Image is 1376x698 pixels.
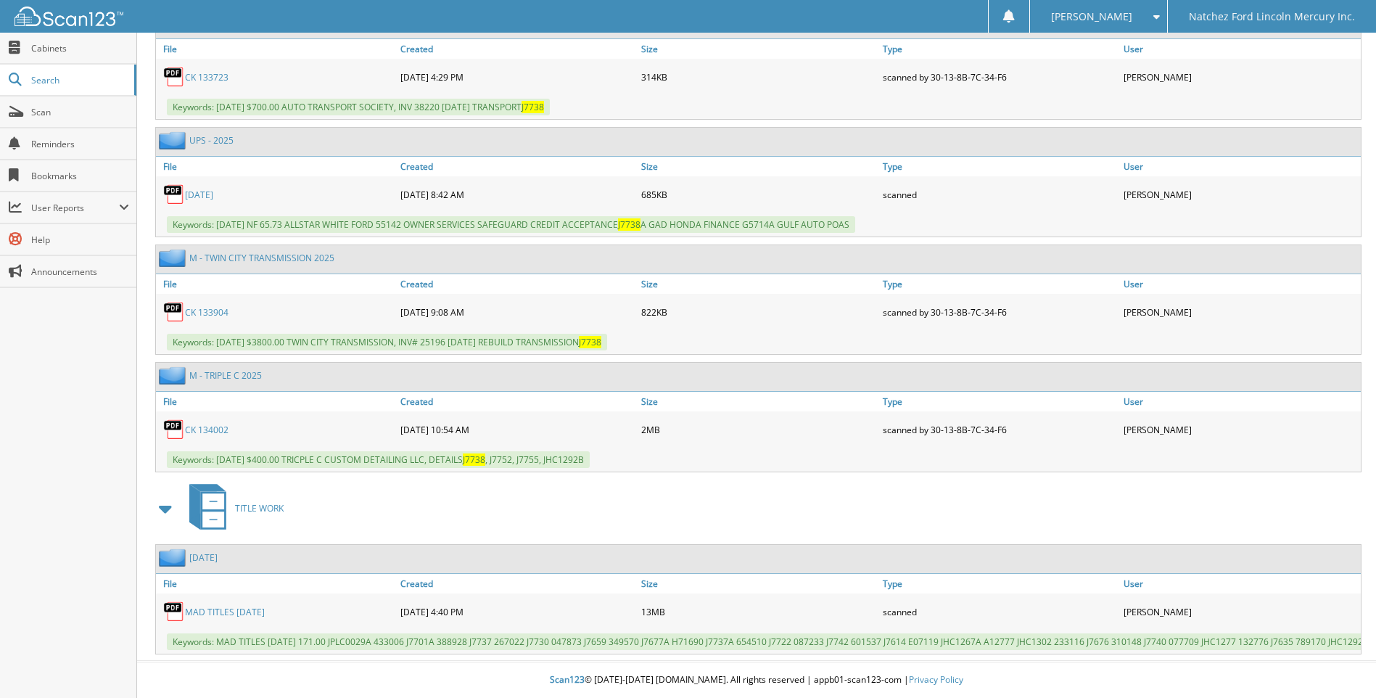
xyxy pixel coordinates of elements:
a: Size [638,39,878,59]
span: Search [31,74,127,86]
span: Reminders [31,138,129,150]
a: Type [879,392,1120,411]
a: UPS - 2025 [189,134,234,147]
a: Created [397,157,638,176]
span: Keywords: [DATE] $3800.00 TWIN CITY TRANSMISSION, INV# 25196 [DATE] REBUILD TRANSMISSION [167,334,607,350]
span: J7738 [618,218,640,231]
a: [DATE] [185,189,213,201]
span: Natchez Ford Lincoln Mercury Inc. [1189,12,1355,21]
div: [PERSON_NAME] [1120,597,1361,626]
a: User [1120,39,1361,59]
a: Type [879,574,1120,594]
span: TITLE WORK [235,502,284,514]
a: File [156,39,397,59]
div: 13MB [638,597,878,626]
img: folder2.png [159,249,189,267]
div: [PERSON_NAME] [1120,297,1361,327]
a: Size [638,274,878,294]
img: PDF.png [163,66,185,88]
a: Type [879,274,1120,294]
a: File [156,392,397,411]
a: Privacy Policy [909,673,963,686]
div: [PERSON_NAME] [1120,62,1361,91]
div: [DATE] 4:29 PM [397,62,638,91]
span: Cabinets [31,42,129,54]
a: CK 133904 [185,306,228,319]
span: Scan123 [550,673,585,686]
span: J7738 [579,336,601,348]
img: folder2.png [159,549,189,567]
div: [PERSON_NAME] [1120,415,1361,444]
span: User Reports [31,202,119,214]
a: Created [397,392,638,411]
div: [DATE] 8:42 AM [397,180,638,209]
a: File [156,574,397,594]
a: CK 134002 [185,424,228,436]
span: Help [31,234,129,246]
span: [PERSON_NAME] [1051,12,1132,21]
span: J7738 [463,453,485,466]
span: J7738 [522,101,544,113]
div: © [DATE]-[DATE] [DOMAIN_NAME]. All rights reserved | appb01-scan123-com | [137,662,1376,698]
a: Created [397,39,638,59]
div: scanned by 30-13-8B-7C-34-F6 [879,297,1120,327]
a: File [156,157,397,176]
div: [DATE] 10:54 AM [397,415,638,444]
span: Keywords: [DATE] $400.00 TRICPLE C CUSTOM DETAILING LLC, DETAILS , J7752, J7755, JHC1292B [167,451,590,468]
a: Type [879,157,1120,176]
img: folder2.png [159,366,189,385]
img: PDF.png [163,301,185,323]
a: User [1120,392,1361,411]
div: scanned [879,597,1120,626]
a: User [1120,574,1361,594]
a: [DATE] [189,551,218,564]
a: User [1120,274,1361,294]
a: Created [397,574,638,594]
a: Size [638,392,878,411]
span: Announcements [31,266,129,278]
div: scanned [879,180,1120,209]
a: Size [638,574,878,594]
a: TITLE WORK [181,480,284,537]
a: CK 133723 [185,71,228,83]
div: 685KB [638,180,878,209]
a: File [156,274,397,294]
img: PDF.png [163,419,185,440]
span: Scan [31,106,129,118]
a: Created [397,274,638,294]
div: [DATE] 9:08 AM [397,297,638,327]
span: Keywords: [DATE] $700.00 AUTO TRANSPORT SOCIETY, INV 38220 [DATE] TRANSPORT [167,99,550,115]
a: User [1120,157,1361,176]
img: PDF.png [163,601,185,623]
div: 2MB [638,415,878,444]
a: Type [879,39,1120,59]
span: Bookmarks [31,170,129,182]
div: [PERSON_NAME] [1120,180,1361,209]
span: Keywords: [DATE] NF 65.73 ALLSTAR WHITE FORD 55142 OWNER SERVICES SAFEGUARD CREDIT ACCEPTANCE A G... [167,216,855,233]
img: PDF.png [163,184,185,205]
div: 822KB [638,297,878,327]
div: 314KB [638,62,878,91]
img: folder2.png [159,131,189,149]
div: scanned by 30-13-8B-7C-34-F6 [879,415,1120,444]
div: scanned by 30-13-8B-7C-34-F6 [879,62,1120,91]
a: M - TRIPLE C 2025 [189,369,262,382]
div: [DATE] 4:40 PM [397,597,638,626]
img: scan123-logo-white.svg [15,7,123,26]
a: Size [638,157,878,176]
a: MAD TITLES [DATE] [185,606,265,618]
a: M - TWIN CITY TRANSMISSION 2025 [189,252,334,264]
